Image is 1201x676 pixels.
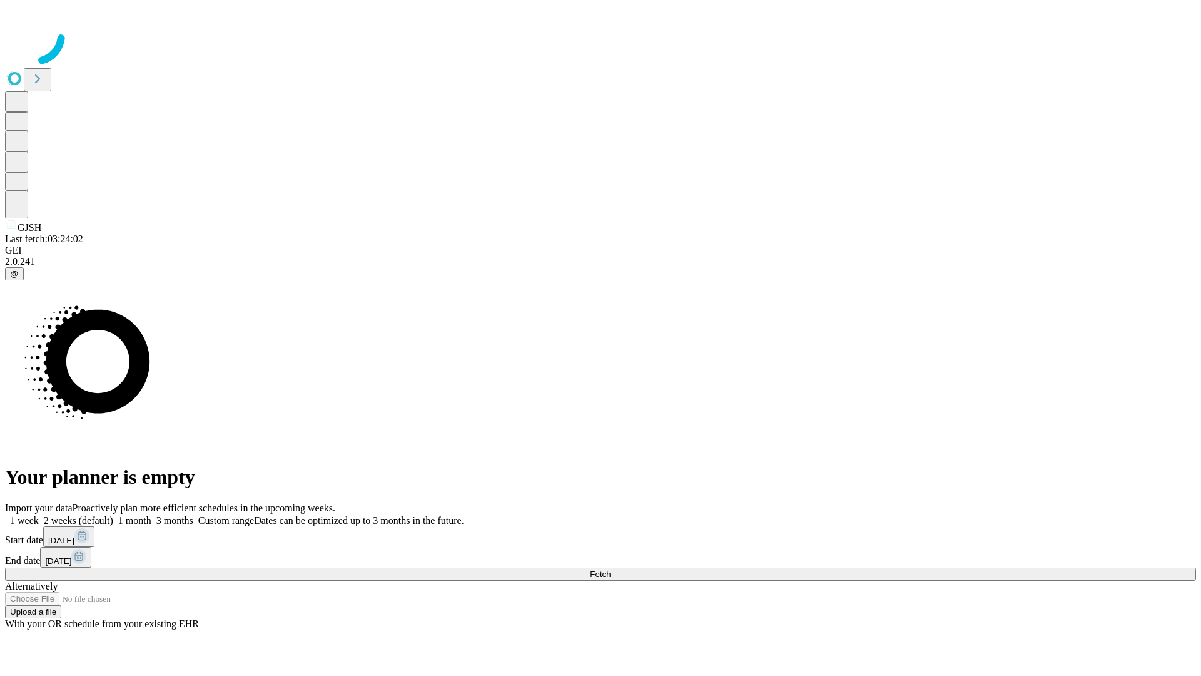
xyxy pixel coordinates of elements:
[18,222,41,233] span: GJSH
[5,568,1196,581] button: Fetch
[40,547,91,568] button: [DATE]
[5,581,58,591] span: Alternatively
[5,256,1196,267] div: 2.0.241
[5,466,1196,489] h1: Your planner is empty
[48,536,74,545] span: [DATE]
[5,526,1196,547] div: Start date
[5,618,199,629] span: With your OR schedule from your existing EHR
[5,245,1196,256] div: GEI
[590,570,611,579] span: Fetch
[5,267,24,280] button: @
[5,547,1196,568] div: End date
[5,605,61,618] button: Upload a file
[118,515,151,526] span: 1 month
[73,503,335,513] span: Proactively plan more efficient schedules in the upcoming weeks.
[43,526,94,547] button: [DATE]
[44,515,113,526] span: 2 weeks (default)
[45,556,71,566] span: [DATE]
[198,515,254,526] span: Custom range
[10,515,39,526] span: 1 week
[5,233,83,244] span: Last fetch: 03:24:02
[156,515,193,526] span: 3 months
[254,515,464,526] span: Dates can be optimized up to 3 months in the future.
[5,503,73,513] span: Import your data
[10,269,19,279] span: @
